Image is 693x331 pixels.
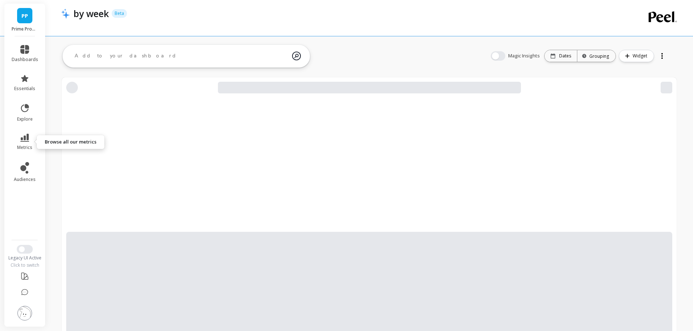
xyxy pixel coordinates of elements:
[559,53,571,59] p: Dates
[73,7,109,20] p: by week
[584,53,609,60] div: Grouping
[17,145,32,150] span: metrics
[633,52,649,60] span: Widget
[619,50,654,62] button: Widget
[4,255,45,261] div: Legacy UI Active
[14,86,35,92] span: essentials
[17,245,33,254] button: Switch to New UI
[12,57,38,62] span: dashboards
[508,52,541,60] span: Magic Insights
[112,9,127,18] p: Beta
[14,177,36,182] span: audiences
[61,8,70,19] img: header icon
[21,12,28,20] span: PP
[292,46,301,66] img: magic search icon
[12,26,38,32] p: Prime Prometics™
[4,262,45,268] div: Click to switch
[17,306,32,320] img: profile picture
[17,116,33,122] span: explore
